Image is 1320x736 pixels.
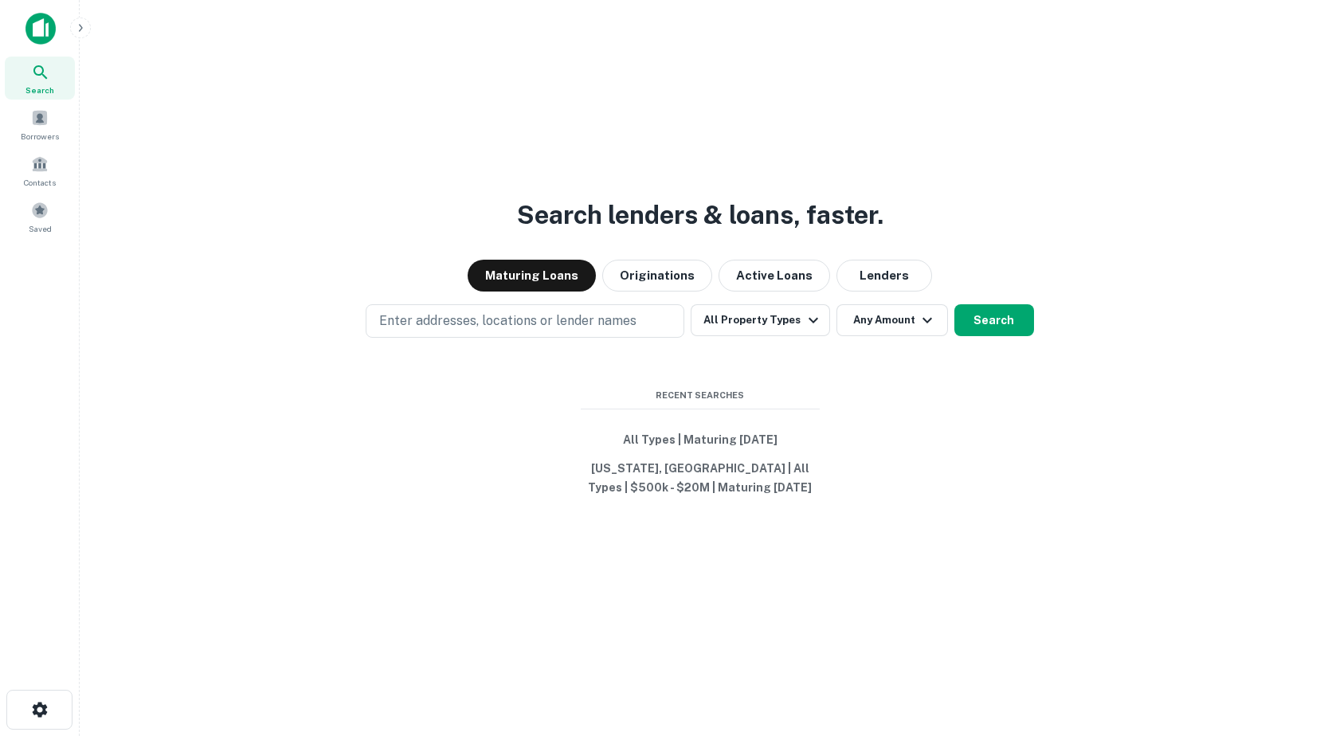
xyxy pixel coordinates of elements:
a: Search [5,57,75,100]
p: Enter addresses, locations or lender names [379,311,636,331]
button: Enter addresses, locations or lender names [366,304,684,338]
span: Saved [29,222,52,235]
button: All Property Types [691,304,829,336]
button: [US_STATE], [GEOGRAPHIC_DATA] | All Types | $500k - $20M | Maturing [DATE] [581,454,820,502]
button: Search [954,304,1034,336]
button: Lenders [836,260,932,292]
button: Maturing Loans [468,260,596,292]
span: Borrowers [21,130,59,143]
span: Search [25,84,54,96]
a: Borrowers [5,103,75,146]
span: Recent Searches [581,389,820,402]
button: Active Loans [719,260,830,292]
button: Originations [602,260,712,292]
button: All Types | Maturing [DATE] [581,425,820,454]
h3: Search lenders & loans, faster. [517,196,883,234]
img: capitalize-icon.png [25,13,56,45]
span: Contacts [24,176,56,189]
a: Saved [5,195,75,238]
button: Any Amount [836,304,948,336]
a: Contacts [5,149,75,192]
iframe: Chat Widget [1240,609,1320,685]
